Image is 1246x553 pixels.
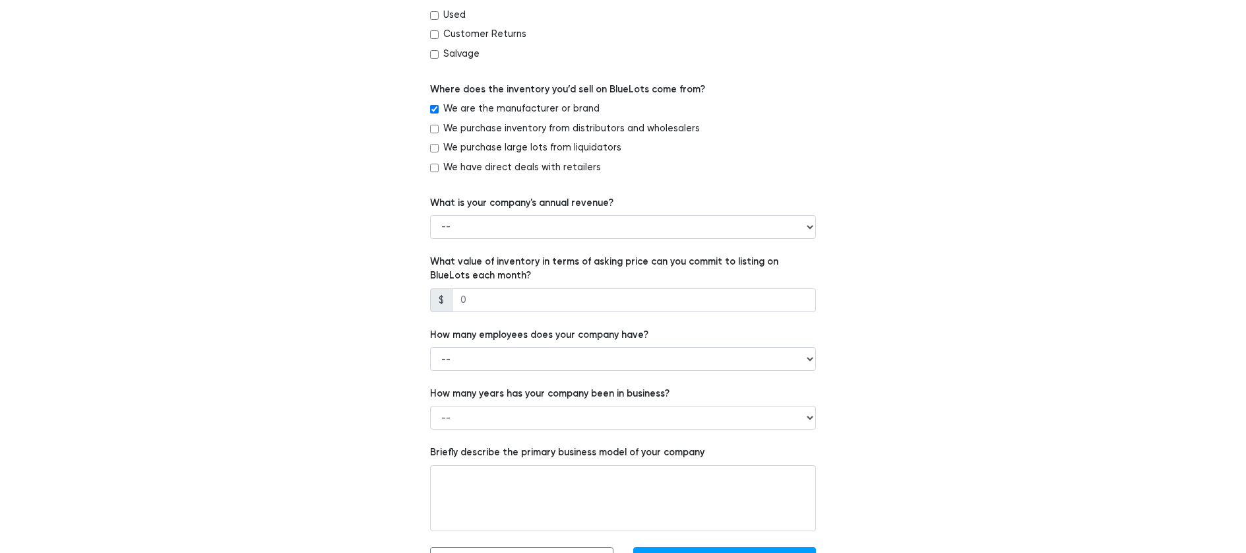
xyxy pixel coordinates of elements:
[430,387,670,401] label: How many years has your company been in business?
[430,105,439,114] input: We are the manufacturer or brand
[443,121,700,136] label: We purchase inventory from distributors and wholesalers
[430,50,439,59] input: Salvage
[430,288,452,312] span: $
[430,255,816,283] label: What value of inventory in terms of asking price can you commit to listing on BlueLots each month?
[430,82,705,97] label: Where does the inventory you’d sell on BlueLots come from?
[443,141,621,155] label: We purchase large lots from liquidators
[430,445,704,460] label: Briefly describe the primary business model of your company
[430,11,439,20] input: Used
[443,160,601,175] label: We have direct deals with retailers
[443,8,466,22] label: Used
[430,328,648,342] label: How many employees does your company have?
[430,144,439,152] input: We purchase large lots from liquidators
[443,102,600,116] label: We are the manufacturer or brand
[443,47,480,61] label: Salvage
[430,30,439,39] input: Customer Returns
[430,164,439,172] input: We have direct deals with retailers
[452,288,816,312] input: 0
[443,27,526,42] label: Customer Returns
[430,125,439,133] input: We purchase inventory from distributors and wholesalers
[430,196,613,211] label: What is your company's annual revenue?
